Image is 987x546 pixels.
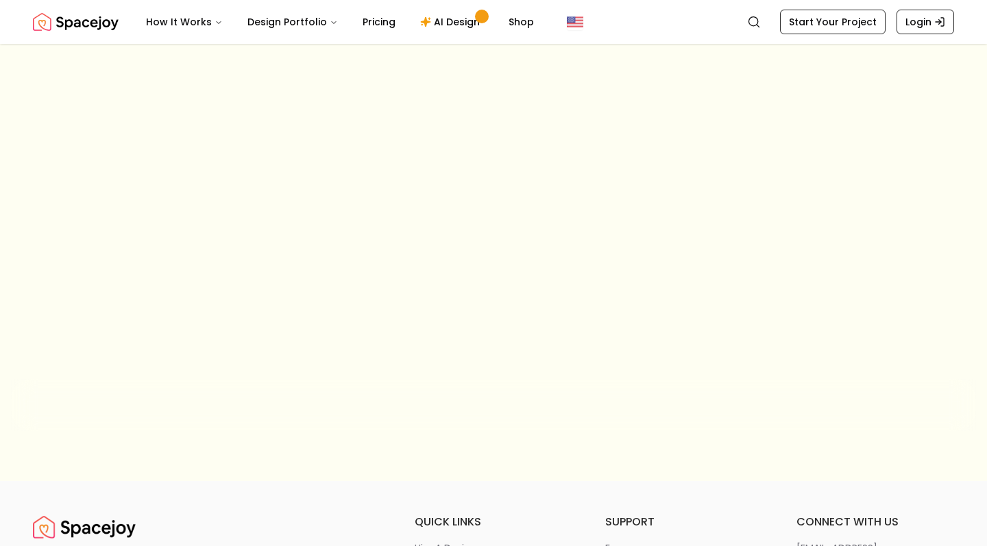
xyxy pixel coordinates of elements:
a: AI Design [409,8,495,36]
h6: support [605,514,763,530]
nav: Main [135,8,545,36]
img: United States [567,14,583,30]
a: Pricing [352,8,406,36]
img: Spacejoy Logo [33,8,119,36]
button: How It Works [135,8,234,36]
a: Shop [498,8,545,36]
a: Spacejoy [33,8,119,36]
button: Design Portfolio [236,8,349,36]
a: Login [897,10,954,34]
img: Spacejoy Logo [33,514,136,541]
a: Spacejoy [33,514,136,541]
h6: connect with us [796,514,954,530]
a: Start Your Project [780,10,886,34]
h6: quick links [415,514,572,530]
